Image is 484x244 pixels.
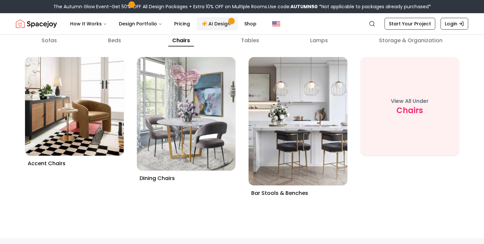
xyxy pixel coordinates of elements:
a: Pricing [169,17,195,30]
div: The Autumn Glow Event-Get 50% OFF All Design Packages + Extra 10% OFF on Multiple Rooms. [53,3,431,10]
img: United States [272,20,280,28]
span: Use code: [268,3,318,10]
img: Spacejoy Logo [16,17,57,30]
a: Shop [239,17,262,30]
a: Login [441,18,468,30]
button: beds [104,35,125,46]
b: AUTUMN50 [290,3,318,10]
a: AI Design [197,17,238,30]
a: Spacejoy [16,17,57,30]
h3: Bar Stools & Benches [249,185,347,197]
a: View All Underchairs [357,53,463,201]
p: View All Under [391,97,429,105]
button: sofas [38,35,61,46]
h3: Dining Chairs [137,170,236,182]
img: Accent Chairs [25,57,124,156]
button: How It Works [65,17,112,30]
nav: Main [65,17,262,30]
a: Bar Stools & BenchesBar Stools & Benches [245,53,351,201]
button: lamps [306,35,332,46]
a: Dining ChairsDining Chairs [133,53,240,186]
span: chairs [396,105,423,116]
button: tables [237,35,263,46]
nav: Global [16,13,468,34]
img: Bar Stools & Benches [249,57,347,185]
h3: Accent Chairs [25,156,124,168]
span: *Not applicable to packages already purchased* [318,3,431,10]
a: Start Your Project [385,18,435,30]
button: storage & organization [375,35,446,46]
button: Design Portfolio [114,17,168,30]
button: chairs [168,35,194,46]
a: Accent ChairsAccent Chairs [21,53,128,172]
img: Dining Chairs [137,57,236,170]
